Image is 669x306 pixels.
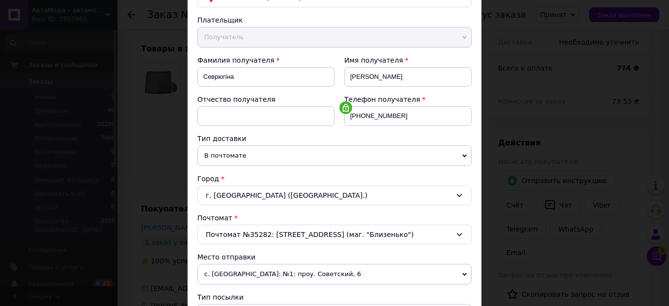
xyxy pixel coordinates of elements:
[197,174,472,184] div: Город
[197,16,243,24] span: Плательщик
[197,56,274,64] span: Фамилия получателя
[344,95,420,103] span: Телефон получателя
[197,95,275,103] span: Отчество получателя
[197,293,243,301] span: Тип посылки
[197,135,246,142] span: Тип доставки
[197,264,472,284] span: с. [GEOGRAPHIC_DATA]: №1: проу. Советский, 6
[197,225,472,244] div: Почтомат №35282: [STREET_ADDRESS] (маг. "Близенько")
[197,27,472,47] span: Получатель
[197,186,472,205] div: г. [GEOGRAPHIC_DATA] ([GEOGRAPHIC_DATA].)
[197,145,472,166] span: В почтомате
[197,213,472,223] div: Почтомат
[344,56,403,64] span: Имя получателя
[344,106,472,126] input: +380
[197,253,256,261] span: Место отправки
